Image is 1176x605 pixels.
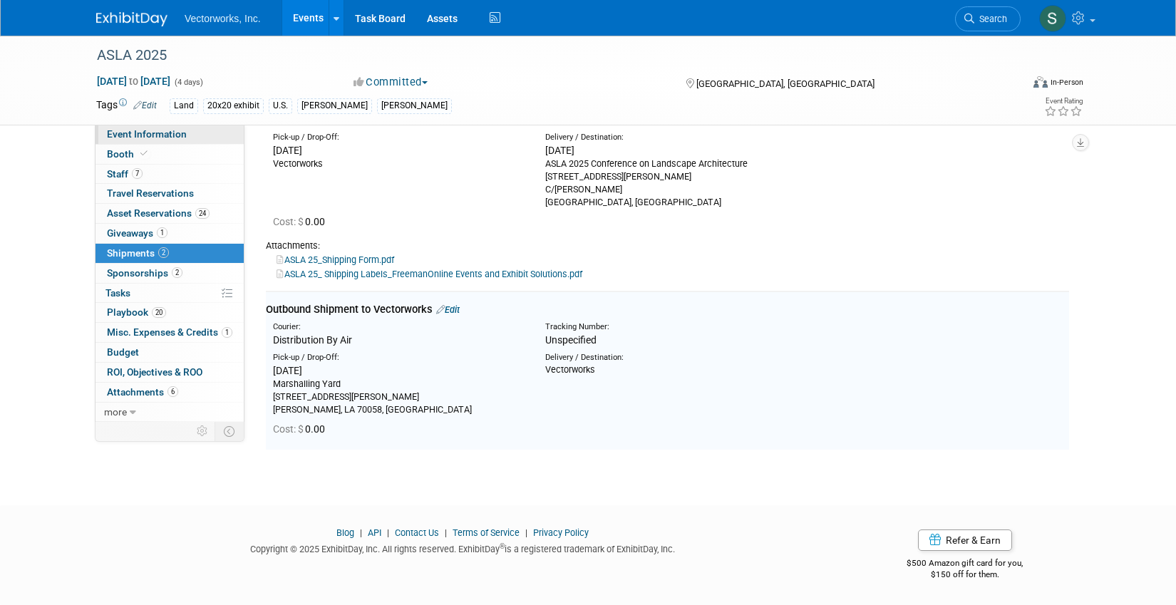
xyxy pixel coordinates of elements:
[273,423,305,435] span: Cost: $
[273,132,524,143] div: Pick-up / Drop-Off:
[545,143,796,157] div: [DATE]
[522,527,531,538] span: |
[356,527,366,538] span: |
[203,98,264,113] div: 20x20 exhibit
[453,527,520,538] a: Terms of Service
[96,539,829,556] div: Copyright © 2025 ExhibitDay, Inc. All rights reserved. ExhibitDay is a registered trademark of Ex...
[955,6,1021,31] a: Search
[96,12,167,26] img: ExhibitDay
[368,527,381,538] a: API
[107,386,178,398] span: Attachments
[918,529,1012,551] a: Refer & Earn
[104,406,127,418] span: more
[377,98,452,113] div: [PERSON_NAME]
[273,363,524,378] div: [DATE]
[107,187,194,199] span: Travel Reservations
[96,98,157,114] td: Tags
[696,78,875,89] span: [GEOGRAPHIC_DATA], [GEOGRAPHIC_DATA]
[96,204,244,223] a: Asset Reservations24
[974,14,1007,24] span: Search
[850,548,1080,581] div: $500 Amazon gift card for you,
[96,165,244,184] a: Staff7
[96,284,244,303] a: Tasks
[500,542,505,550] sup: ®
[441,527,450,538] span: |
[850,569,1080,581] div: $150 off for them.
[545,132,796,143] div: Delivery / Destination:
[107,326,232,338] span: Misc. Expenses & Credits
[133,100,157,110] a: Edit
[297,98,372,113] div: [PERSON_NAME]
[545,334,597,346] span: Unspecified
[222,327,232,338] span: 1
[96,403,244,422] a: more
[96,264,244,283] a: Sponsorships2
[277,269,582,279] a: ASLA 25_ Shipping Labels_FreemanOnline Events and Exhibit Solutions.pdf
[533,527,589,538] a: Privacy Policy
[96,323,244,342] a: Misc. Expenses & Credits1
[545,352,796,363] div: Delivery / Destination:
[96,383,244,402] a: Attachments6
[132,168,143,179] span: 7
[266,302,1069,317] div: Outbound Shipment to Vectorworks
[107,247,169,259] span: Shipments
[937,74,1083,95] div: Event Format
[545,363,796,376] div: Vectorworks
[383,527,393,538] span: |
[273,423,331,435] span: 0.00
[1033,76,1048,88] img: Format-Inperson.png
[190,422,215,440] td: Personalize Event Tab Strip
[273,321,524,333] div: Courier:
[273,333,524,347] div: Distribution By Air
[173,78,203,87] span: (4 days)
[107,366,202,378] span: ROI, Objectives & ROO
[1039,5,1066,32] img: Sarah Angley
[273,352,524,363] div: Pick-up / Drop-Off:
[107,227,167,239] span: Giveaways
[107,207,210,219] span: Asset Reservations
[107,148,150,160] span: Booth
[92,43,999,68] div: ASLA 2025
[105,287,130,299] span: Tasks
[170,98,198,113] div: Land
[277,254,394,265] a: ASLA 25_Shipping Form.pdf
[96,184,244,203] a: Travel Reservations
[273,143,524,157] div: [DATE]
[140,150,148,157] i: Booth reservation complete
[545,157,796,209] div: ASLA 2025 Conference on Landscape Architecture [STREET_ADDRESS][PERSON_NAME] C/[PERSON_NAME] [GEO...
[96,363,244,382] a: ROI, Objectives & ROO
[158,247,169,258] span: 2
[349,75,433,90] button: Committed
[195,208,210,219] span: 24
[273,216,331,227] span: 0.00
[96,125,244,144] a: Event Information
[215,422,244,440] td: Toggle Event Tabs
[336,527,354,538] a: Blog
[185,13,261,24] span: Vectorworks, Inc.
[96,303,244,322] a: Playbook20
[96,244,244,263] a: Shipments2
[545,321,865,333] div: Tracking Number:
[96,75,171,88] span: [DATE] [DATE]
[172,267,182,278] span: 2
[96,343,244,362] a: Budget
[107,168,143,180] span: Staff
[107,306,166,318] span: Playbook
[152,307,166,318] span: 20
[395,527,439,538] a: Contact Us
[1050,77,1083,88] div: In-Person
[269,98,292,113] div: U.S.
[127,76,140,87] span: to
[107,267,182,279] span: Sponsorships
[1044,98,1083,105] div: Event Rating
[266,239,1069,252] div: Attachments:
[273,378,524,416] div: Marshalling Yard [STREET_ADDRESS][PERSON_NAME] [PERSON_NAME], LA 70058, [GEOGRAPHIC_DATA]
[107,128,187,140] span: Event Information
[167,386,178,397] span: 6
[273,216,305,227] span: Cost: $
[96,145,244,164] a: Booth
[157,227,167,238] span: 1
[273,157,524,170] div: Vectorworks
[107,346,139,358] span: Budget
[96,224,244,243] a: Giveaways1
